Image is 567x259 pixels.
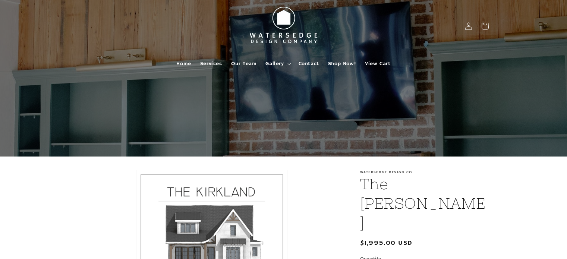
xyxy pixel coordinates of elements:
span: Shop Now! [328,60,356,67]
span: $1,995.00 USD [360,238,413,248]
span: Gallery [265,60,284,67]
h1: The [PERSON_NAME] [360,174,489,233]
a: Home [172,56,195,72]
img: Watersedge Design Co [243,3,325,49]
a: Shop Now! [324,56,360,72]
summary: Gallery [261,56,294,72]
span: Our Team [231,60,257,67]
span: View Cart [365,60,390,67]
a: Services [196,56,227,72]
a: View Cart [360,56,395,72]
p: Watersedge Design Co [360,170,489,174]
a: Our Team [227,56,261,72]
a: Contact [294,56,324,72]
span: Services [200,60,222,67]
span: Contact [299,60,319,67]
span: Home [176,60,191,67]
